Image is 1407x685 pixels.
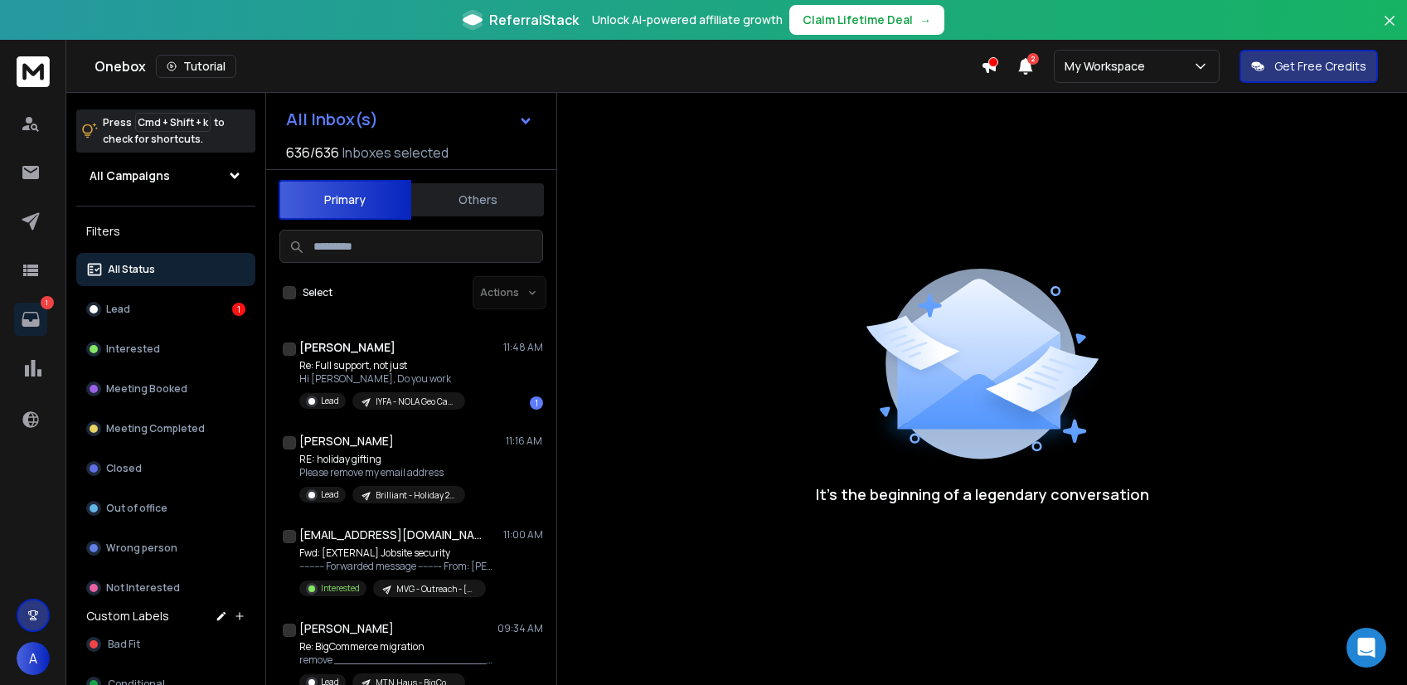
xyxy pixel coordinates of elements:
button: Lead1 [76,293,255,326]
span: Bad Fit [108,638,140,651]
p: 11:00 AM [503,528,543,542]
p: Interested [106,342,160,356]
p: Re: BigCommerce migration [299,640,498,653]
p: Closed [106,462,142,475]
div: Open Intercom Messenger [1346,628,1386,668]
p: Get Free Credits [1274,58,1366,75]
button: A [17,642,50,675]
p: IYFA - NOLA Geo Campaign [376,396,455,408]
button: All Status [76,253,255,286]
button: Close banner [1379,10,1400,50]
button: Out of office [76,492,255,525]
p: It’s the beginning of a legendary conversation [816,483,1149,506]
p: My Workspace [1065,58,1152,75]
p: 1 [41,296,54,309]
p: 11:16 AM [506,435,543,448]
p: ---------- Forwarded message --------- From: [PERSON_NAME] [299,560,498,573]
p: Please remove my email address [299,466,465,479]
div: 1 [530,396,543,410]
p: 11:48 AM [503,341,543,354]
button: Primary [279,180,411,220]
p: RE: holiday gifting [299,453,465,466]
h1: All Inbox(s) [286,111,378,128]
p: Meeting Completed [106,422,205,435]
p: Lead [321,395,339,407]
button: All Inbox(s) [273,103,546,136]
span: ReferralStack [489,10,579,30]
h1: [PERSON_NAME] [299,339,395,356]
a: 1 [14,303,47,336]
button: Claim Lifetime Deal→ [789,5,944,35]
p: remove ________________________________ From: Web [PERSON_NAME] [299,653,498,667]
p: Re: Full support, not just [299,359,465,372]
p: Not Interested [106,581,180,595]
p: Unlock AI-powered affiliate growth [592,12,783,28]
span: 2 [1027,53,1039,65]
button: Tutorial [156,55,236,78]
p: Fwd: [EXTERNAL] Jobsite security [299,547,498,560]
h3: Filters [76,220,255,243]
p: Out of office [106,502,167,515]
p: 09:34 AM [497,622,543,635]
p: Lead [321,488,339,501]
button: Meeting Completed [76,412,255,445]
p: Hi [PERSON_NAME], Do you work [299,372,465,386]
p: MVG - Outreach - [GEOGRAPHIC_DATA] [396,583,476,595]
button: Get Free Credits [1240,50,1378,83]
button: Closed [76,452,255,485]
label: Select [303,286,332,299]
span: 636 / 636 [286,143,339,163]
p: Brilliant - Holiday 2025 - Open Tech and Open Finance - Version A [376,489,455,502]
span: → [919,12,931,28]
div: 1 [232,303,245,316]
h1: [EMAIL_ADDRESS][DOMAIN_NAME] [299,527,482,543]
h1: [PERSON_NAME] [299,433,394,449]
div: Onebox [95,55,981,78]
p: Press to check for shortcuts. [103,114,225,148]
button: Meeting Booked [76,372,255,406]
p: Lead [106,303,130,316]
h3: Custom Labels [86,608,169,624]
h1: All Campaigns [90,168,170,184]
h1: [PERSON_NAME] [299,620,394,637]
button: Others [411,182,544,218]
span: Cmd + Shift + k [135,113,211,132]
p: Meeting Booked [106,382,187,396]
p: Wrong person [106,542,177,555]
button: Interested [76,333,255,366]
button: Bad Fit [76,628,255,661]
p: Interested [321,582,360,595]
button: Not Interested [76,571,255,605]
h3: Inboxes selected [342,143,449,163]
button: Wrong person [76,532,255,565]
p: All Status [108,263,155,276]
button: All Campaigns [76,159,255,192]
